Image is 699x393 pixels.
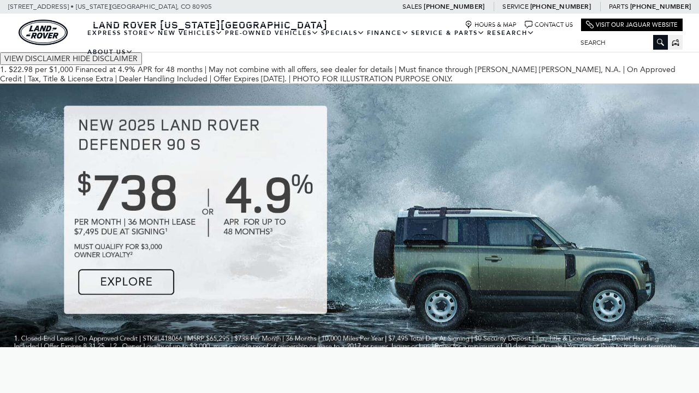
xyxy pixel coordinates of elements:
[630,2,691,11] a: [PHONE_NUMBER]
[86,23,572,62] nav: Main Navigation
[502,3,528,10] span: Service
[86,18,334,31] a: Land Rover [US_STATE][GEOGRAPHIC_DATA]
[586,21,678,29] a: Visit Our Jaguar Website
[8,3,212,10] a: [STREET_ADDRESS] • [US_STATE][GEOGRAPHIC_DATA], CO 80905
[19,20,68,45] a: land-rover
[525,21,573,29] a: Contact Us
[609,3,629,10] span: Parts
[320,23,366,43] a: Specials
[86,43,134,62] a: About Us
[465,21,517,29] a: Hours & Map
[402,3,422,10] span: Sales
[224,23,320,43] a: Pre-Owned Vehicles
[530,2,591,11] a: [PHONE_NUMBER]
[73,54,138,63] span: HIDE DISCLAIMER
[366,23,410,43] a: Finance
[424,2,484,11] a: [PHONE_NUMBER]
[410,23,486,43] a: Service & Parts
[93,18,328,31] span: Land Rover [US_STATE][GEOGRAPHIC_DATA]
[4,54,70,63] span: VIEW DISCLAIMER
[19,20,68,45] img: Land Rover
[157,23,224,43] a: New Vehicles
[572,36,668,49] input: Search
[86,23,157,43] a: EXPRESS STORE
[486,23,536,43] a: Research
